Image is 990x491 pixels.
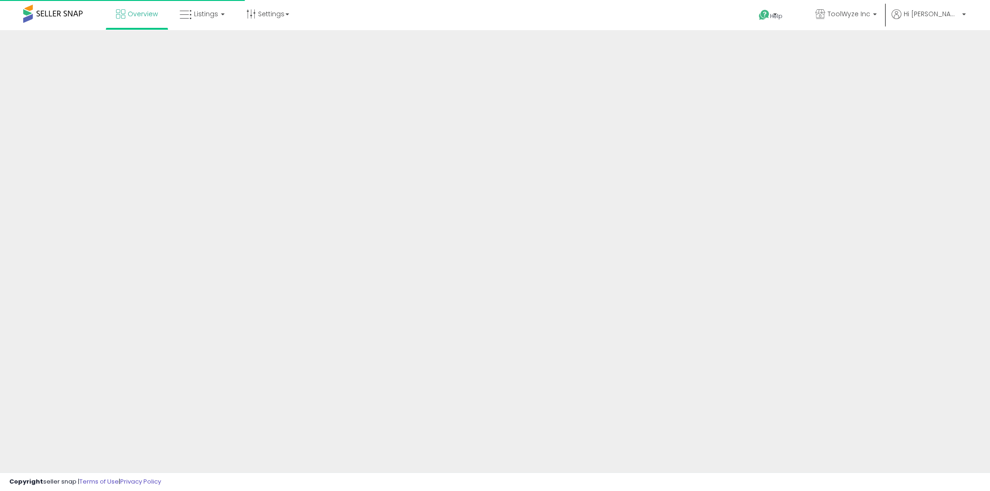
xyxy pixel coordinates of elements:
[758,9,770,21] i: Get Help
[751,2,801,30] a: Help
[904,9,959,19] span: Hi [PERSON_NAME]
[892,9,966,30] a: Hi [PERSON_NAME]
[194,9,218,19] span: Listings
[128,9,158,19] span: Overview
[770,12,783,20] span: Help
[828,9,870,19] span: ToolWyze Inc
